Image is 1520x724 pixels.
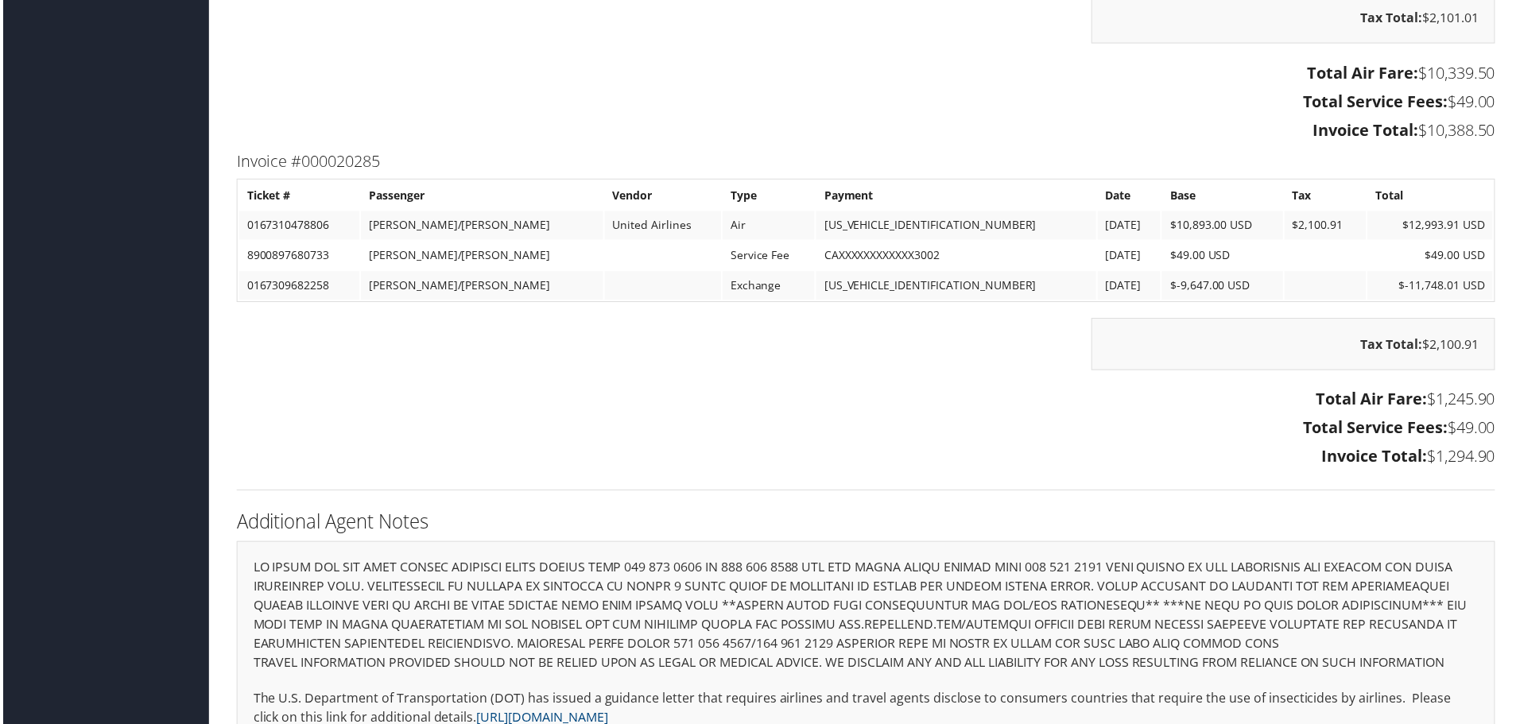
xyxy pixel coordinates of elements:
td: $10,893.00 USD [1164,212,1285,241]
th: Total [1371,182,1496,211]
th: Type [723,182,816,211]
p: TRAVEL INFORMATION PROVIDED SHOULD NOT BE RELIED UPON AS LEGAL OR MEDICAL ADVICE. WE DISCLAIM ANY... [251,656,1482,676]
th: Base [1164,182,1285,211]
h3: $49.00 [235,419,1499,441]
h3: $1,245.90 [235,390,1499,412]
strong: Tax Total: [1363,337,1425,354]
th: Ticket # [237,182,358,211]
strong: Tax Total: [1363,9,1425,26]
td: CAXXXXXXXXXXXX3002 [816,242,1097,271]
td: [US_VEHICLE_IDENTIFICATION_NUMBER] [816,273,1097,301]
td: $12,993.91 USD [1371,212,1496,241]
th: Payment [816,182,1097,211]
td: [PERSON_NAME]/[PERSON_NAME] [359,273,603,301]
td: [US_VEHICLE_IDENTIFICATION_NUMBER] [816,212,1097,241]
h2: Additional Agent Notes [235,510,1499,537]
td: [DATE] [1099,212,1163,241]
td: 0167309682258 [237,273,358,301]
td: 8900897680733 [237,242,358,271]
strong: Total Service Fees: [1305,91,1451,113]
strong: Total Air Fare: [1310,63,1421,84]
th: Tax [1287,182,1369,211]
h3: $10,388.50 [235,120,1499,142]
div: $2,100.91 [1093,319,1499,372]
strong: Invoice Total: [1316,120,1421,141]
td: Air [723,212,816,241]
h3: $49.00 [235,91,1499,114]
th: Vendor [604,182,721,211]
th: Passenger [359,182,603,211]
td: $-9,647.00 USD [1164,273,1285,301]
td: 0167310478806 [237,212,358,241]
strong: Total Service Fees: [1305,419,1451,440]
strong: Total Air Fare: [1319,390,1430,412]
td: Exchange [723,273,816,301]
h3: Invoice #000020285 [235,151,1499,173]
td: $-11,748.01 USD [1371,273,1496,301]
strong: Invoice Total: [1324,447,1430,469]
th: Date [1099,182,1163,211]
td: [PERSON_NAME]/[PERSON_NAME] [359,242,603,271]
h3: $10,339.50 [235,63,1499,85]
td: [DATE] [1099,242,1163,271]
td: [PERSON_NAME]/[PERSON_NAME] [359,212,603,241]
td: United Airlines [604,212,721,241]
td: [DATE] [1099,273,1163,301]
td: $49.00 USD [1164,242,1285,271]
td: Service Fee [723,242,816,271]
td: $49.00 USD [1371,242,1496,271]
td: $2,100.91 [1287,212,1369,241]
h3: $1,294.90 [235,447,1499,470]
